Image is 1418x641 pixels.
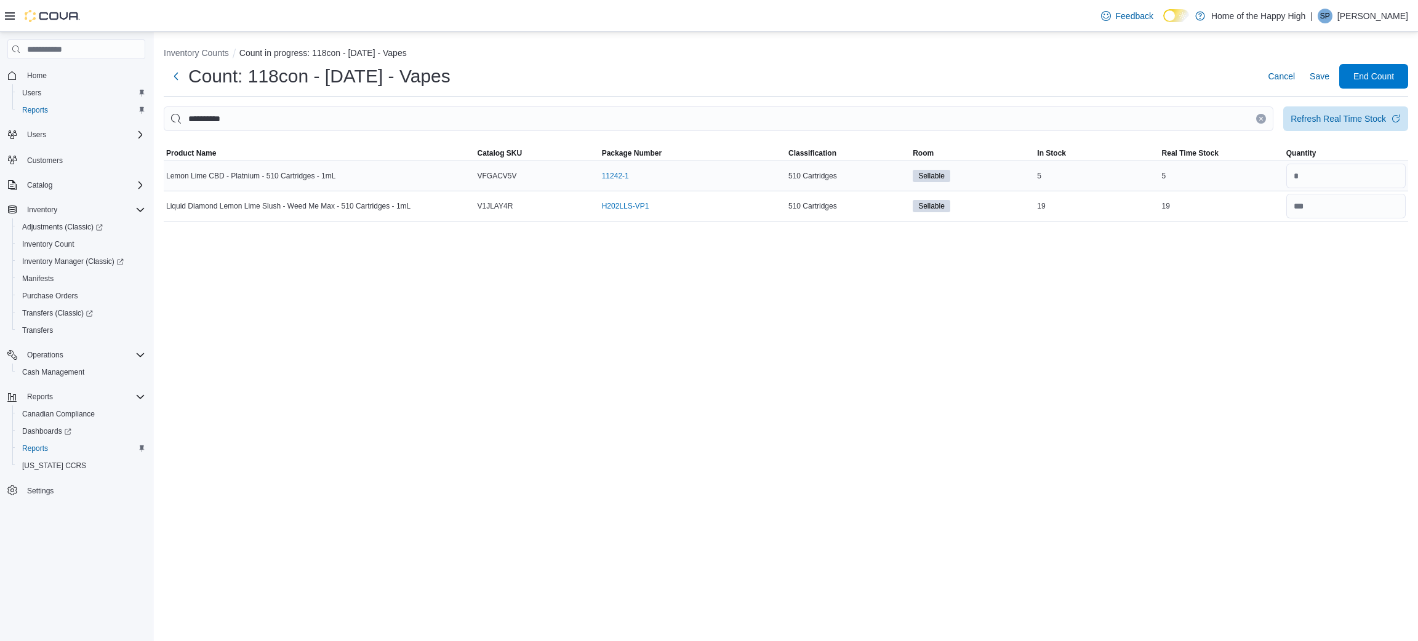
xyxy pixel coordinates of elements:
[166,201,411,211] span: Liquid Diamond Lemon Lime Slush - Weed Me Max - 510 Cartridges - 1mL
[2,177,150,194] button: Catalog
[599,146,786,161] button: Package Number
[913,148,934,158] span: Room
[17,289,145,303] span: Purchase Orders
[22,178,145,193] span: Catalog
[12,405,150,423] button: Canadian Compliance
[17,458,91,473] a: [US_STATE] CCRS
[2,151,150,169] button: Customers
[164,106,1273,131] input: This is a search bar. After typing your query, hit enter to filter the results lower in the page.
[22,409,95,419] span: Canadian Compliance
[12,84,150,102] button: Users
[22,68,52,83] a: Home
[12,253,150,270] a: Inventory Manager (Classic)
[12,102,150,119] button: Reports
[1284,146,1408,161] button: Quantity
[17,103,53,117] a: Reports
[27,205,57,215] span: Inventory
[17,441,53,456] a: Reports
[22,325,53,335] span: Transfers
[17,365,89,380] a: Cash Management
[478,148,523,158] span: Catalog SKU
[22,152,145,167] span: Customers
[22,257,124,266] span: Inventory Manager (Classic)
[17,254,129,269] a: Inventory Manager (Classic)
[27,130,46,140] span: Users
[17,458,145,473] span: Washington CCRS
[1211,9,1305,23] p: Home of the Happy High
[918,170,945,181] span: Sellable
[22,348,68,362] button: Operations
[17,424,76,439] a: Dashboards
[1163,9,1189,22] input: Dark Mode
[17,86,46,100] a: Users
[17,407,100,421] a: Canadian Compliance
[17,306,98,320] a: Transfers (Classic)
[1162,148,1219,158] span: Real Time Stock
[22,291,78,301] span: Purchase Orders
[1291,113,1386,125] div: Refresh Real Time Stock
[1263,64,1300,89] button: Cancel
[1035,146,1159,161] button: In Stock
[164,146,475,161] button: Product Name
[17,306,145,320] span: Transfers (Classic)
[22,239,74,249] span: Inventory Count
[164,47,1408,62] nav: An example of EuiBreadcrumbs
[12,423,150,440] a: Dashboards
[17,237,145,252] span: Inventory Count
[22,367,84,377] span: Cash Management
[17,289,83,303] a: Purchase Orders
[22,389,58,404] button: Reports
[12,218,150,236] a: Adjustments (Classic)
[2,201,150,218] button: Inventory
[22,222,103,232] span: Adjustments (Classic)
[22,444,48,453] span: Reports
[22,461,86,471] span: [US_STATE] CCRS
[25,10,80,22] img: Cova
[1283,106,1408,131] button: Refresh Real Time Stock
[17,254,145,269] span: Inventory Manager (Classic)
[17,407,145,421] span: Canadian Compliance
[22,88,41,98] span: Users
[1160,199,1284,213] div: 19
[17,323,58,338] a: Transfers
[188,64,451,89] h1: Count: 118con - [DATE] - Vapes
[602,201,649,211] a: H202LLS-VP1
[22,348,145,362] span: Operations
[22,389,145,404] span: Reports
[2,482,150,500] button: Settings
[7,62,145,532] nav: Complex example
[164,48,229,58] button: Inventory Counts
[1337,9,1408,23] p: [PERSON_NAME]
[22,484,58,498] a: Settings
[27,180,52,190] span: Catalog
[1286,148,1316,158] span: Quantity
[22,308,93,318] span: Transfers (Classic)
[22,426,71,436] span: Dashboards
[17,103,145,117] span: Reports
[22,68,145,83] span: Home
[2,126,150,143] button: Users
[17,323,145,338] span: Transfers
[475,146,599,161] button: Catalog SKU
[22,483,145,498] span: Settings
[1256,114,1266,124] button: Clear input
[17,271,145,286] span: Manifests
[17,86,145,100] span: Users
[2,388,150,405] button: Reports
[27,156,63,165] span: Customers
[22,105,48,115] span: Reports
[913,170,950,182] span: Sellable
[1037,148,1066,158] span: In Stock
[1353,70,1394,82] span: End Count
[22,127,145,142] span: Users
[17,220,108,234] a: Adjustments (Classic)
[2,346,150,364] button: Operations
[602,148,662,158] span: Package Number
[166,148,216,158] span: Product Name
[22,178,57,193] button: Catalog
[1268,70,1295,82] span: Cancel
[918,201,945,212] span: Sellable
[913,200,950,212] span: Sellable
[1310,70,1329,82] span: Save
[17,441,145,456] span: Reports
